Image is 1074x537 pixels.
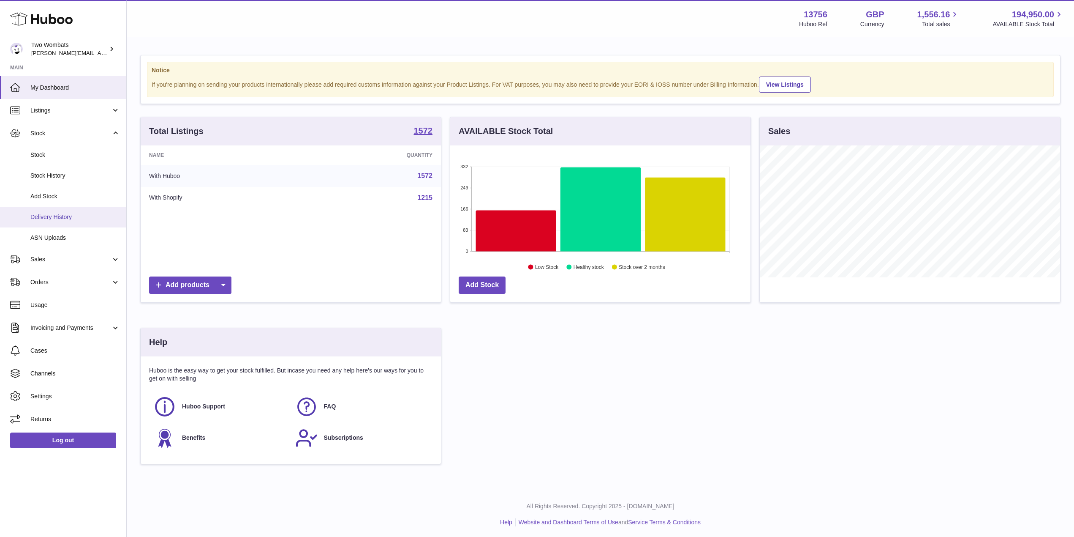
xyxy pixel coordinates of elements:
[414,126,433,137] a: 1572
[182,403,225,411] span: Huboo Support
[141,187,302,209] td: With Shopify
[182,434,205,442] span: Benefits
[295,395,429,418] a: FAQ
[30,213,120,221] span: Delivery History
[149,367,432,383] p: Huboo is the easy way to get your stock fulfilled. But incase you need any help here's our ways f...
[302,145,441,165] th: Quantity
[153,427,287,449] a: Benefits
[133,502,1067,510] p: All Rights Reserved. Copyright 2025 - [DOMAIN_NAME]
[30,84,120,92] span: My Dashboard
[141,165,302,187] td: With Huboo
[30,324,111,332] span: Invoicing and Payments
[153,395,287,418] a: Huboo Support
[10,43,23,55] img: philip.carroll@twowombats.com
[799,20,827,28] div: Huboo Ref
[30,192,120,200] span: Add Stock
[922,20,960,28] span: Total sales
[30,278,111,286] span: Orders
[460,206,468,211] text: 166
[459,277,506,294] a: Add Stock
[149,126,204,137] h3: Total Listings
[30,415,120,423] span: Returns
[519,519,618,526] a: Website and Dashboard Terms of Use
[30,107,111,115] span: Listings
[30,370,120,378] span: Channels
[500,519,512,526] a: Help
[619,264,665,270] text: Stock over 2 months
[149,277,231,294] a: Add products
[152,75,1049,93] div: If you're planning on sending your products internationally please add required customs informati...
[324,434,363,442] span: Subscriptions
[516,518,701,526] li: and
[149,337,167,348] h3: Help
[992,9,1064,28] a: 194,950.00 AVAILABLE Stock Total
[417,194,432,201] a: 1215
[574,264,604,270] text: Healthy stock
[10,433,116,448] a: Log out
[866,9,884,20] strong: GBP
[141,145,302,165] th: Name
[460,185,468,190] text: 249
[30,301,120,309] span: Usage
[1012,9,1054,20] span: 194,950.00
[917,9,950,20] span: 1,556.16
[417,172,432,179] a: 1572
[30,392,120,400] span: Settings
[30,151,120,159] span: Stock
[465,249,468,254] text: 0
[804,9,827,20] strong: 13756
[917,9,960,28] a: 1,556.16 Total sales
[30,255,111,263] span: Sales
[759,77,811,93] a: View Listings
[324,403,336,411] span: FAQ
[414,126,433,135] strong: 1572
[152,66,1049,74] strong: Notice
[30,347,120,355] span: Cases
[628,519,701,526] a: Service Terms & Conditions
[860,20,884,28] div: Currency
[535,264,559,270] text: Low Stock
[459,126,553,137] h3: AVAILABLE Stock Total
[30,129,111,137] span: Stock
[295,427,429,449] a: Subscriptions
[992,20,1064,28] span: AVAILABLE Stock Total
[30,172,120,180] span: Stock History
[460,164,468,169] text: 332
[31,49,215,56] span: [PERSON_NAME][EMAIL_ADDRESS][PERSON_NAME][DOMAIN_NAME]
[31,41,107,57] div: Two Wombats
[463,227,468,233] text: 83
[30,234,120,242] span: ASN Uploads
[768,126,790,137] h3: Sales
